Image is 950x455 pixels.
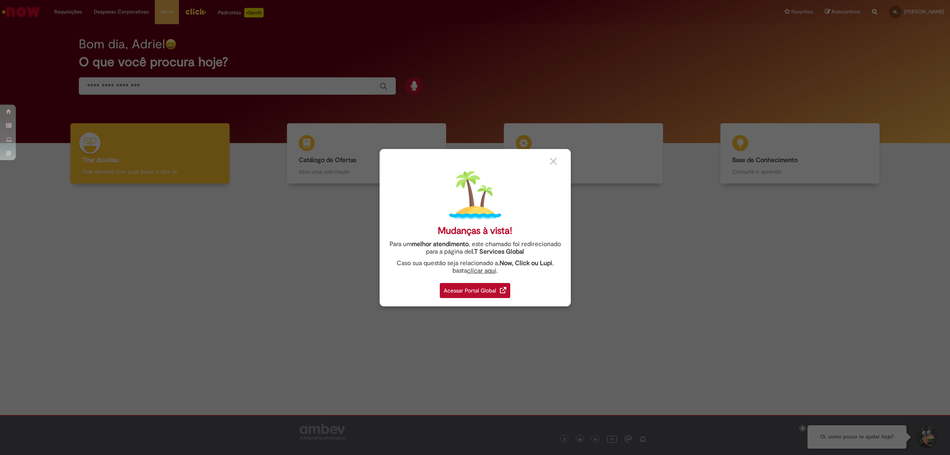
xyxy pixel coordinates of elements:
[386,260,565,275] div: Caso sua questão seja relacionado a , basta .
[386,241,565,256] div: Para um , este chamado foi redirecionado para a página de
[440,279,510,298] a: Acessar Portal Global
[498,259,552,267] strong: .Now, Click ou Lupi
[550,158,557,165] img: close_button_grey.png
[471,243,524,256] a: I.T Services Global
[440,283,510,298] div: Acessar Portal Global
[467,262,496,275] a: clicar aqui
[449,169,501,221] img: island.png
[500,287,506,293] img: redirect_link.png
[438,225,512,237] div: Mudanças à vista!
[412,240,469,248] strong: melhor atendimento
